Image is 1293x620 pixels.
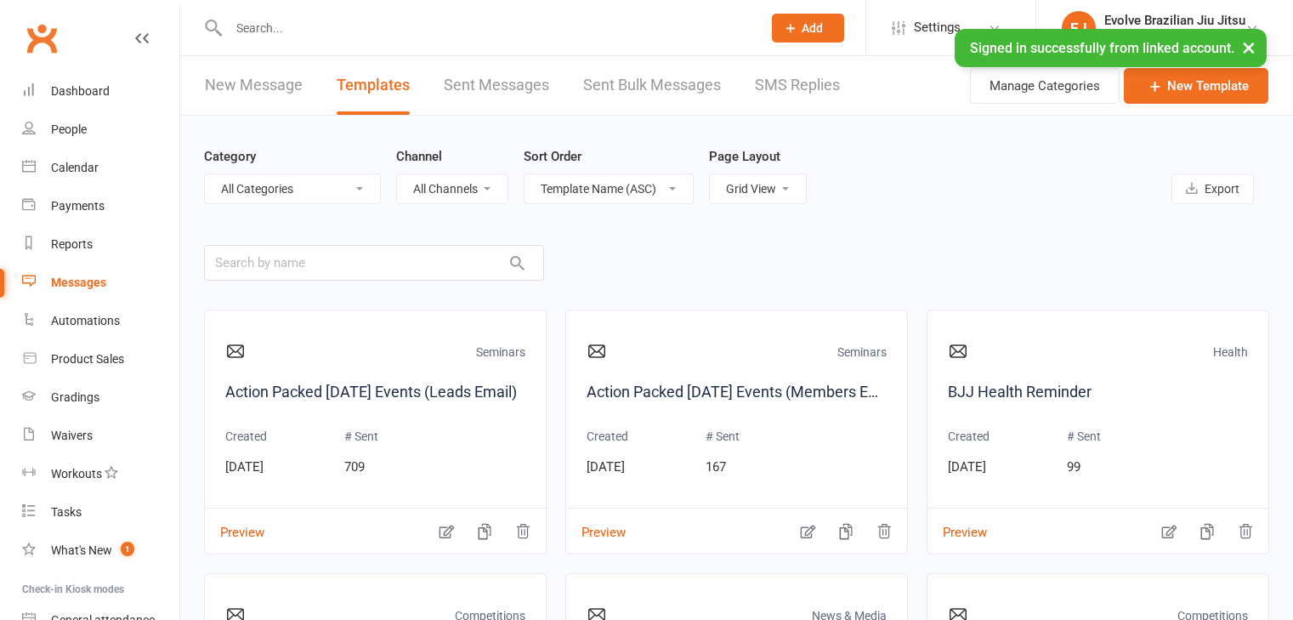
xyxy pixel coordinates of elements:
[51,390,99,404] div: Gradings
[587,380,887,405] a: Action Packed [DATE] Events (Members Email)
[587,427,628,446] p: Created
[22,340,179,378] a: Product Sales
[948,427,990,446] p: Created
[22,302,179,340] a: Automations
[51,505,82,519] div: Tasks
[51,122,87,136] div: People
[22,149,179,187] a: Calendar
[706,427,740,446] p: # Sent
[344,459,365,475] span: 709
[51,352,124,366] div: Product Sales
[51,467,102,481] div: Workouts
[51,429,93,442] div: Waivers
[121,542,134,556] span: 1
[396,146,442,167] label: Channel
[948,380,1248,405] a: BJJ Health Reminder
[22,378,179,417] a: Gradings
[225,459,264,475] span: [DATE]
[583,56,721,115] a: Sent Bulk Messages
[204,245,544,281] input: Search by name
[20,17,63,60] a: Clubworx
[344,427,378,446] p: # Sent
[444,56,549,115] a: Sent Messages
[225,380,525,405] a: Action Packed [DATE] Events (Leads Email)
[1067,427,1101,446] p: # Sent
[948,459,986,475] span: [DATE]
[22,532,179,570] a: What's New1
[22,455,179,493] a: Workouts
[22,72,179,111] a: Dashboard
[204,146,256,167] label: Category
[1171,173,1254,204] button: Export
[566,512,626,530] button: Preview
[22,225,179,264] a: Reports
[205,56,303,115] a: New Message
[51,161,99,174] div: Calendar
[51,543,112,557] div: What's New
[709,146,780,167] label: Page Layout
[802,21,823,35] span: Add
[1233,29,1264,65] button: ×
[524,146,581,167] label: Sort Order
[772,14,844,43] button: Add
[225,427,267,446] p: Created
[1062,11,1096,45] div: EJ
[22,493,179,532] a: Tasks
[51,314,120,327] div: Automations
[1104,28,1245,43] div: Evolve Brazilian Jiu Jitsu
[51,199,105,213] div: Payments
[205,512,264,530] button: Preview
[51,84,110,98] div: Dashboard
[1067,459,1080,475] span: 99
[1213,343,1248,367] p: Health
[970,68,1120,104] button: Manage Categories
[706,459,726,475] span: 167
[1104,13,1245,28] div: Evolve Brazilian Jiu Jitsu
[22,264,179,302] a: Messages
[1124,68,1268,104] a: New Template
[837,343,887,367] p: Seminars
[914,9,961,47] span: Settings
[927,512,987,530] button: Preview
[970,40,1234,56] span: Signed in successfully from linked account.
[476,343,525,367] p: Seminars
[22,417,179,455] a: Waivers
[22,111,179,149] a: People
[587,459,625,475] span: [DATE]
[224,16,750,40] input: Search...
[755,56,840,115] a: SMS Replies
[337,56,410,115] a: Templates
[22,187,179,225] a: Payments
[51,276,106,289] div: Messages
[51,237,93,251] div: Reports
